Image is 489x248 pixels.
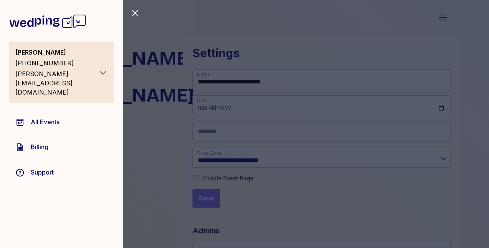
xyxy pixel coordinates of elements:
a: All Events [9,111,114,133]
span: Billing [31,142,48,151]
a: Billing [9,136,114,158]
a: Support [9,161,114,183]
div: [PHONE_NUMBER] [15,58,95,68]
div: [PERSON_NAME] [15,48,95,57]
span: All Events [31,117,60,126]
span: Support [31,168,54,177]
div: [PERSON_NAME][EMAIL_ADDRESS][DOMAIN_NAME] [15,69,95,97]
